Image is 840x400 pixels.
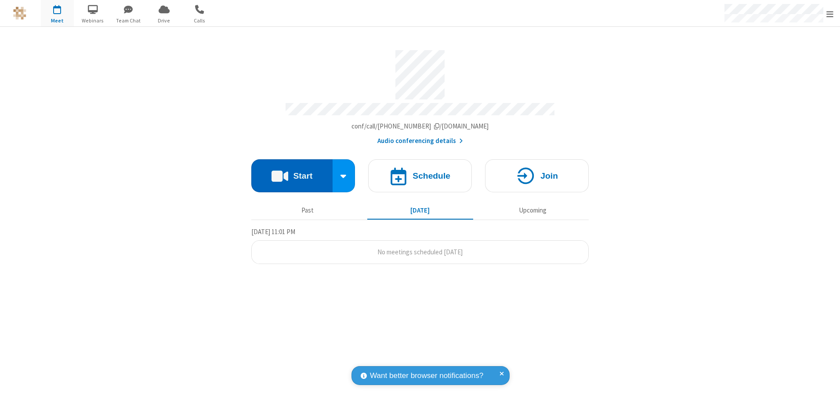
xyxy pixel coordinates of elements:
span: [DATE] 11:01 PM [251,228,295,236]
h4: Schedule [413,172,450,180]
span: Meet [41,17,74,25]
span: Calls [183,17,216,25]
span: Copy my meeting room link [351,122,489,130]
button: Join [485,159,589,192]
div: Start conference options [333,159,355,192]
span: Want better browser notifications? [370,370,483,382]
h4: Start [293,172,312,180]
span: Team Chat [112,17,145,25]
section: Account details [251,44,589,146]
img: QA Selenium DO NOT DELETE OR CHANGE [13,7,26,20]
section: Today's Meetings [251,227,589,264]
button: Start [251,159,333,192]
button: Audio conferencing details [377,136,463,146]
span: Drive [148,17,181,25]
button: Upcoming [480,202,586,219]
button: Past [255,202,361,219]
span: Webinars [76,17,109,25]
button: Copy my meeting room linkCopy my meeting room link [351,121,489,132]
h4: Join [540,172,558,180]
button: Schedule [368,159,472,192]
button: [DATE] [367,202,473,219]
span: No meetings scheduled [DATE] [377,248,463,256]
